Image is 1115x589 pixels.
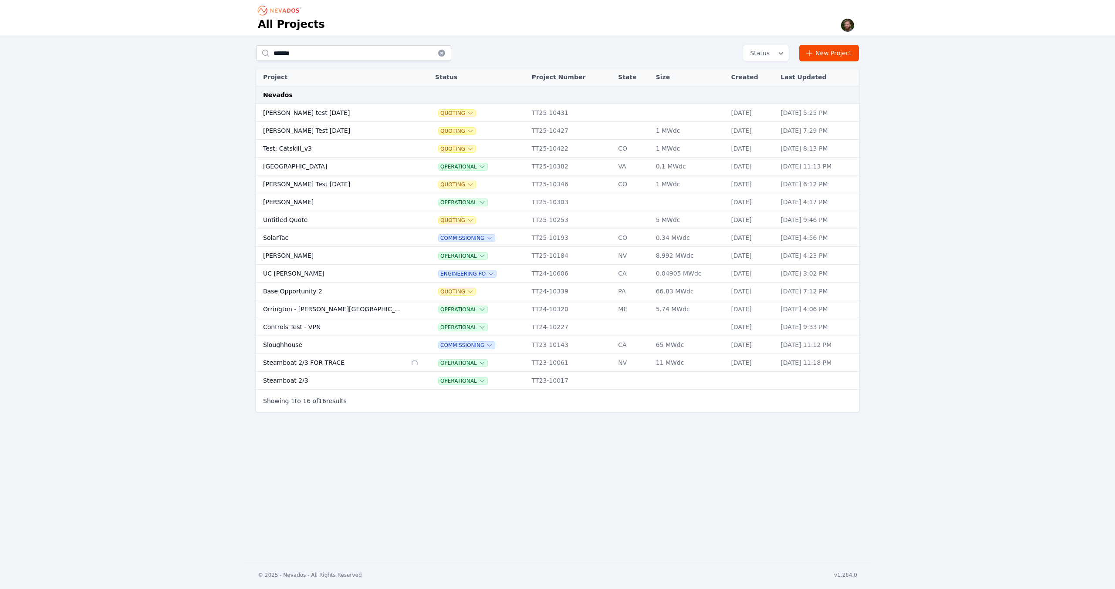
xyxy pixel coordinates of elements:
[439,324,487,331] span: Operational
[527,140,614,158] td: TT25-10422
[652,68,727,86] th: Size
[256,354,859,372] tr: Steamboat 2/3 FOR TRACEOperationalTT23-10061NV11 MWdc[DATE][DATE] 11:18 PM
[652,140,727,158] td: 1 MWdc
[726,354,776,372] td: [DATE]
[614,158,651,175] td: VA
[527,300,614,318] td: TT24-10320
[652,158,727,175] td: 0.1 MWdc
[652,211,727,229] td: 5 MWdc
[527,247,614,265] td: TT25-10184
[256,175,859,193] tr: [PERSON_NAME] Test [DATE]QuotingTT25-10346CO1 MWdc[DATE][DATE] 6:12 PM
[743,45,789,61] button: Status
[439,360,487,367] button: Operational
[726,300,776,318] td: [DATE]
[776,229,859,247] td: [DATE] 4:56 PM
[747,49,770,57] span: Status
[652,175,727,193] td: 1 MWdc
[726,336,776,354] td: [DATE]
[527,354,614,372] td: TT23-10061
[776,193,859,211] td: [DATE] 4:17 PM
[258,3,304,17] nav: Breadcrumb
[527,265,614,283] td: TT24-10606
[527,122,614,140] td: TT25-10427
[527,318,614,336] td: TT24-10227
[776,318,859,336] td: [DATE] 9:33 PM
[256,300,407,318] td: Orrington - [PERSON_NAME][GEOGRAPHIC_DATA]
[652,300,727,318] td: 5.74 MWdc
[527,372,614,390] td: TT23-10017
[256,336,407,354] td: Sloughhouse
[439,306,487,313] button: Operational
[652,354,727,372] td: 11 MWdc
[256,193,407,211] td: [PERSON_NAME]
[726,140,776,158] td: [DATE]
[726,158,776,175] td: [DATE]
[439,377,487,384] span: Operational
[256,158,407,175] td: [GEOGRAPHIC_DATA]
[256,318,859,336] tr: Controls Test - VPNOperationalTT24-10227[DATE][DATE] 9:33 PM
[318,397,326,404] span: 16
[726,229,776,247] td: [DATE]
[256,283,407,300] td: Base Opportunity 2
[256,158,859,175] tr: [GEOGRAPHIC_DATA]OperationalTT25-10382VA0.1 MWdc[DATE][DATE] 11:13 PM
[614,283,651,300] td: PA
[439,181,476,188] span: Quoting
[439,342,495,349] button: Commissioning
[256,211,407,229] td: Untitled Quote
[726,193,776,211] td: [DATE]
[726,283,776,300] td: [DATE]
[834,572,857,579] div: v1.284.0
[256,104,859,122] tr: [PERSON_NAME] test [DATE]QuotingTT25-10431[DATE][DATE] 5:25 PM
[439,128,476,135] span: Quoting
[726,265,776,283] td: [DATE]
[256,318,407,336] td: Controls Test - VPN
[256,247,859,265] tr: [PERSON_NAME]OperationalTT25-10184NV8.992 MWdc[DATE][DATE] 4:23 PM
[776,140,859,158] td: [DATE] 8:13 PM
[776,265,859,283] td: [DATE] 3:02 PM
[527,158,614,175] td: TT25-10382
[256,193,859,211] tr: [PERSON_NAME]OperationalTT25-10303[DATE][DATE] 4:17 PM
[776,354,859,372] td: [DATE] 11:18 PM
[263,397,347,405] p: Showing to of results
[726,68,776,86] th: Created
[776,122,859,140] td: [DATE] 7:29 PM
[776,336,859,354] td: [DATE] 11:12 PM
[527,336,614,354] td: TT23-10143
[652,283,727,300] td: 66.83 MWdc
[776,68,859,86] th: Last Updated
[256,265,859,283] tr: UC [PERSON_NAME]Engineering POTT24-10606CA0.04905 MWdc[DATE][DATE] 3:02 PM
[726,247,776,265] td: [DATE]
[439,163,487,170] button: Operational
[776,283,859,300] td: [DATE] 7:12 PM
[256,140,859,158] tr: Test: Catskill_v3QuotingTT25-10422CO1 MWdc[DATE][DATE] 8:13 PM
[303,397,311,404] span: 16
[256,283,859,300] tr: Base Opportunity 2QuotingTT24-10339PA66.83 MWdc[DATE][DATE] 7:12 PM
[291,397,295,404] span: 1
[439,235,495,242] button: Commissioning
[258,17,325,31] h1: All Projects
[256,211,859,229] tr: Untitled QuoteQuotingTT25-102535 MWdc[DATE][DATE] 9:46 PM
[776,211,859,229] td: [DATE] 9:46 PM
[439,252,487,259] button: Operational
[256,247,407,265] td: [PERSON_NAME]
[256,122,859,140] tr: [PERSON_NAME] Test [DATE]QuotingTT25-104271 MWdc[DATE][DATE] 7:29 PM
[652,247,727,265] td: 8.992 MWdc
[527,68,614,86] th: Project Number
[256,86,859,104] td: Nevados
[652,336,727,354] td: 65 MWdc
[726,318,776,336] td: [DATE]
[439,288,476,295] span: Quoting
[776,158,859,175] td: [DATE] 11:13 PM
[256,265,407,283] td: UC [PERSON_NAME]
[439,110,476,117] button: Quoting
[256,336,859,354] tr: SloughhouseCommissioningTT23-10143CA65 MWdc[DATE][DATE] 11:12 PM
[776,175,859,193] td: [DATE] 6:12 PM
[439,270,496,277] span: Engineering PO
[439,217,476,224] span: Quoting
[614,140,651,158] td: CO
[527,283,614,300] td: TT24-10339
